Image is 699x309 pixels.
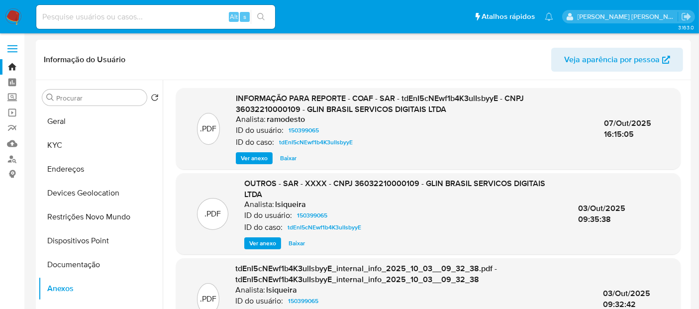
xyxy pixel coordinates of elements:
[564,48,660,72] span: Veja aparência por pessoa
[266,285,297,295] h6: lsiqueira
[44,55,125,65] h1: Informação do Usuário
[236,114,266,124] p: Analista:
[288,295,318,307] span: 150399065
[151,94,159,104] button: Retornar ao pedido padrão
[604,117,651,140] span: 07/Out/2025 16:15:05
[38,181,163,205] button: Devices Geolocation
[280,153,297,163] span: Baixar
[235,263,497,285] span: tdEnI5cNEwf1b4K3ulIsbyyE_internal_info_2025_10_03__09_32_38.pdf - tdEnI5cNEwf1b4K3ulIsbyyE_intern...
[244,210,292,220] p: ID do usuário:
[284,295,322,307] a: 150399065
[275,152,301,164] button: Baixar
[236,152,273,164] button: Ver anexo
[38,277,163,301] button: Anexos
[275,136,357,148] a: tdEnI5cNEwf1b4K3ulIsbyyE
[284,237,310,249] button: Baixar
[243,12,246,21] span: s
[275,200,306,209] h6: lsiqueira
[288,221,361,233] span: tdEnI5cNEwf1b4K3ulIsbyyE
[36,10,275,23] input: Pesquise usuários ou casos...
[267,114,305,124] h6: ramodesto
[46,94,54,102] button: Procurar
[482,11,535,22] span: Atalhos rápidos
[241,153,268,163] span: Ver anexo
[235,296,283,306] p: ID do usuário:
[236,125,284,135] p: ID do usuário:
[681,11,692,22] a: Sair
[578,12,678,21] p: leticia.siqueira@mercadolivre.com
[235,285,265,295] p: Analista:
[38,133,163,157] button: KYC
[236,137,274,147] p: ID do caso:
[236,93,524,115] span: INFORMAÇÃO PARA REPORTE - COAF - SAR - tdEnI5cNEwf1b4K3ulIsbyyE - CNPJ 36032210000109 - GLIN BRAS...
[284,221,365,233] a: tdEnI5cNEwf1b4K3ulIsbyyE
[200,123,216,134] p: .PDF
[244,237,281,249] button: Ver anexo
[289,124,319,136] span: 150399065
[545,12,553,21] a: Notificações
[244,200,274,209] p: Analista:
[244,178,545,200] span: OUTROS - SAR - XXXX - CNPJ 36032210000109 - GLIN BRASIL SERVICOS DIGITAIS LTDA
[249,238,276,248] span: Ver anexo
[38,253,163,277] button: Documentação
[38,205,163,229] button: Restrições Novo Mundo
[230,12,238,21] span: Alt
[38,229,163,253] button: Dispositivos Point
[551,48,683,72] button: Veja aparência por pessoa
[200,294,216,305] p: .PDF
[279,136,353,148] span: tdEnI5cNEwf1b4K3ulIsbyyE
[297,209,327,221] span: 150399065
[285,124,323,136] a: 150399065
[289,238,305,248] span: Baixar
[244,222,283,232] p: ID do caso:
[204,208,221,219] p: .PDF
[579,203,626,225] span: 03/Out/2025 09:35:38
[251,10,271,24] button: search-icon
[56,94,143,103] input: Procurar
[293,209,331,221] a: 150399065
[38,157,163,181] button: Endereços
[38,109,163,133] button: Geral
